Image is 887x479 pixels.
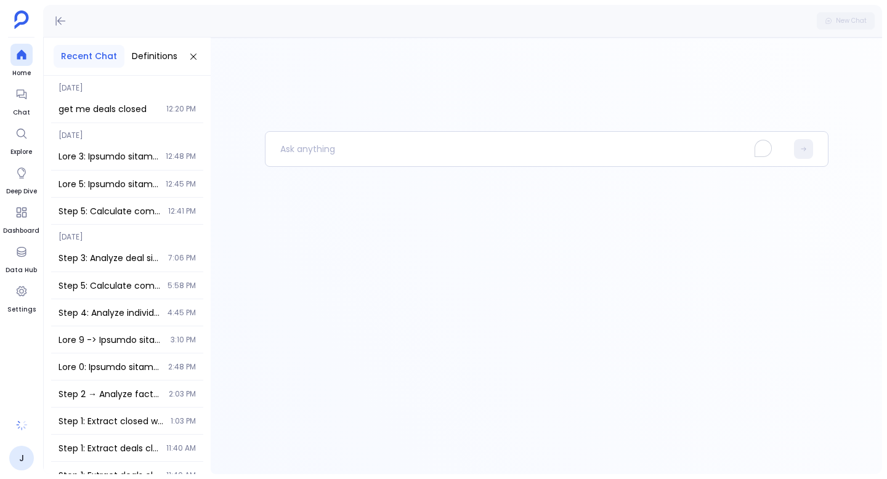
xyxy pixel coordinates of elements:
span: 2:03 PM [169,389,196,399]
a: Explore [10,123,33,157]
span: Step 5: Calculate comprehensive pipeline performance metrics for the last 2 years Use all opportu... [59,280,160,292]
span: 1:03 PM [171,416,196,426]
span: Step 5: Calculate comprehensive pipeline velocity and performance benchmarks using Pipeline Veloc... [59,205,161,217]
span: Dashboard [3,226,39,236]
span: Step 3: Analyze deal size trends over the last 2 years using enriched opportunity data from Step ... [59,252,161,264]
span: Settings [7,305,36,315]
span: Step 5 -> Analyze individual sales rep performance metrics from Step 2 enriched data Take results... [59,334,163,346]
span: Step 1: Extract deals closed in last 2 years with sales cycle length and deal size using Deals_cl... [59,442,159,454]
span: Step 1: Extract closed won opportunities from the last 2 years using Closed won opportunities key... [59,415,163,427]
span: Step 4: Analyze individual sales rep performance metrics from Step 1 data Take results from Step ... [59,361,161,373]
img: petavue logo [14,10,29,29]
a: Home [10,44,33,78]
span: 3:10 PM [171,335,196,345]
img: spinner-B0dY0IHp.gif [15,419,28,431]
a: Data Hub [6,241,37,275]
span: 12:20 PM [166,104,196,114]
a: Settings [7,280,36,315]
span: Deep Dive [6,187,37,196]
span: Chat [10,108,33,118]
a: Chat [10,83,33,118]
p: To enrich screen reader interactions, please activate Accessibility in Grammarly extension settings [265,133,787,165]
span: 5:58 PM [168,281,196,291]
a: Dashboard [3,201,39,236]
span: [DATE] [51,76,203,93]
span: 12:41 PM [168,206,196,216]
span: 12:48 PM [166,151,196,161]
button: Recent Chat [54,45,124,68]
span: 12:45 PM [166,179,196,189]
span: Explore [10,147,33,157]
span: get me deals closed [59,103,159,115]
button: Definitions [124,45,185,68]
span: Home [10,68,33,78]
span: 7:06 PM [168,253,196,263]
a: Deep Dive [6,162,37,196]
span: [DATE] [51,225,203,242]
span: Step 5: Analyze individual sales rep performance using enriched opportunity data from Step 2 Take... [59,178,158,190]
span: Data Hub [6,265,37,275]
span: 2:48 PM [168,362,196,372]
span: [DATE] [51,123,203,140]
span: Step 2 → Analyze factors contributing to extended sales cycles for deals >= 362 days Take the fil... [59,388,161,400]
span: 4:45 PM [168,308,196,318]
span: Step 4: Analyze sales representative performance using closed won opportunities from Step 1 and s... [59,150,158,163]
a: J [9,446,34,470]
span: 11:40 AM [166,443,196,453]
span: Step 4: Analyze individual sales representative performance using Step 1 data and salesforce_user... [59,307,160,319]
